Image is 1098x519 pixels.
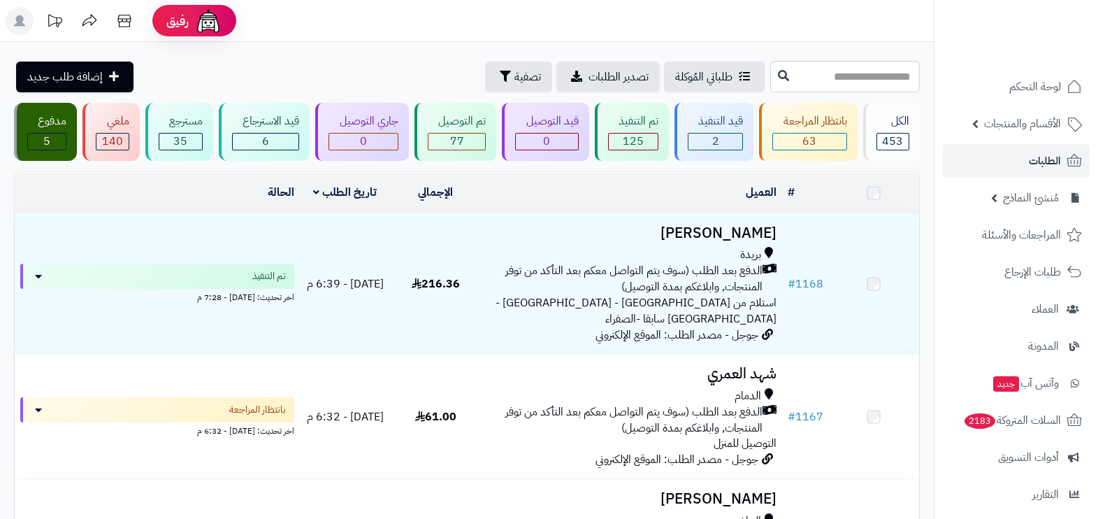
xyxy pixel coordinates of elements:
a: طلبات الإرجاع [943,255,1090,289]
span: 77 [450,133,464,150]
div: 35 [159,134,202,150]
h3: شهد العمري [486,366,776,382]
span: الطلبات [1029,151,1061,171]
span: 453 [882,133,903,150]
a: المدونة [943,329,1090,363]
div: قيد التوصيل [515,113,578,129]
a: السلات المتروكة2183 [943,404,1090,437]
span: الدفع بعد الطلب (سوف يتم التواصل معكم بعد التأكد من توفر المنتجات, وابلاغكم بمدة التوصيل) [486,404,763,436]
span: جديد [993,376,1019,392]
span: المراجعات والأسئلة [982,225,1061,245]
span: إضافة طلب جديد [27,69,103,85]
a: تم التنفيذ 125 [592,103,672,161]
div: الكل [876,113,909,129]
span: السلات المتروكة [963,411,1061,430]
span: طلبات الإرجاع [1004,262,1061,282]
a: المراجعات والأسئلة [943,218,1090,252]
div: اخر تحديث: [DATE] - 6:32 م [20,422,294,437]
a: تم التوصيل 77 [412,103,499,161]
span: رفيق [166,13,189,29]
a: #1167 [788,408,823,425]
a: مدفوع 5 [11,103,80,161]
div: مسترجع [159,113,203,129]
div: 0 [516,134,577,150]
div: اخر تحديث: [DATE] - 7:28 م [20,289,294,304]
a: العملاء [943,292,1090,326]
a: مسترجع 35 [143,103,216,161]
div: 6 [233,134,298,150]
span: تصدير الطلبات [588,69,649,85]
div: ملغي [96,113,129,129]
span: بريدة [740,247,761,263]
a: تحديثات المنصة [37,7,72,38]
a: جاري التوصيل 0 [312,103,411,161]
div: مدفوع [27,113,66,129]
a: الطلبات [943,144,1090,178]
span: المدونة [1028,336,1059,356]
div: تم التنفيذ [608,113,658,129]
a: ملغي 140 [80,103,142,161]
div: قيد الاسترجاع [232,113,299,129]
a: تصدير الطلبات [556,62,660,92]
span: التوصيل للمنزل [714,435,776,452]
a: طلباتي المُوكلة [664,62,765,92]
div: 5 [28,134,66,150]
span: 140 [102,133,123,150]
div: تم التوصيل [428,113,486,129]
span: بانتظار المراجعة [229,403,286,417]
a: الكل453 [860,103,923,161]
a: قيد الاسترجاع 6 [216,103,312,161]
div: بانتظار المراجعة [772,113,846,129]
span: جوجل - مصدر الطلب: الموقع الإلكتروني [595,451,758,468]
span: التقارير [1032,485,1059,504]
span: 35 [173,133,187,150]
span: طلباتي المُوكلة [675,69,732,85]
span: الدفع بعد الطلب (سوف يتم التواصل معكم بعد التأكد من توفر المنتجات, وابلاغكم بمدة التوصيل) [486,263,763,295]
a: لوحة التحكم [943,70,1090,104]
span: 63 [802,133,816,150]
a: قيد التنفيذ 2 [672,103,756,161]
div: قيد التنفيذ [688,113,743,129]
span: 6 [262,133,269,150]
div: جاري التوصيل [328,113,398,129]
a: # [788,184,795,201]
span: الدمام [735,388,761,404]
div: 140 [96,134,128,150]
span: 61.00 [415,408,456,425]
a: تاريخ الطلب [313,184,377,201]
span: جوجل - مصدر الطلب: الموقع الإلكتروني [595,327,758,343]
span: # [788,408,795,425]
a: بانتظار المراجعة 63 [756,103,860,161]
span: 5 [43,133,50,150]
h3: [PERSON_NAME] [486,491,776,507]
a: إضافة طلب جديد [16,62,133,92]
a: الإجمالي [418,184,453,201]
a: التقارير [943,478,1090,511]
span: العملاء [1032,299,1059,319]
span: # [788,276,795,292]
a: الحالة [268,184,294,201]
a: وآتس آبجديد [943,367,1090,400]
img: ai-face.png [194,7,222,35]
h3: [PERSON_NAME] [486,225,776,241]
span: استلام من [GEOGRAPHIC_DATA] - [GEOGRAPHIC_DATA] - [GEOGRAPHIC_DATA] سابقا -الصفراء [496,294,776,327]
button: تصفية [485,62,552,92]
span: [DATE] - 6:39 م [307,276,384,292]
span: 125 [623,133,644,150]
span: تم التنفيذ [252,269,286,283]
span: لوحة التحكم [1009,77,1061,97]
a: #1168 [788,276,823,292]
span: 0 [543,133,550,150]
span: وآتس آب [992,374,1059,393]
span: 216.36 [412,276,460,292]
span: [DATE] - 6:32 م [307,408,384,425]
div: 0 [329,134,397,150]
div: 77 [428,134,485,150]
div: 2 [688,134,742,150]
div: 63 [773,134,846,150]
span: مُنشئ النماذج [1003,188,1059,208]
span: 2 [712,133,719,150]
a: العميل [746,184,776,201]
span: 2183 [965,413,995,429]
span: الأقسام والمنتجات [984,114,1061,134]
